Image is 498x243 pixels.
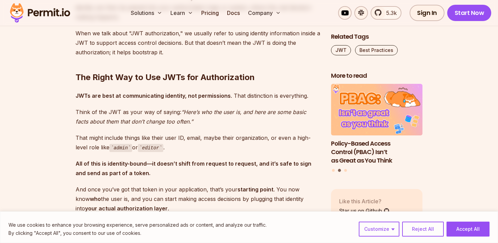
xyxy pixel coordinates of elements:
strong: who [90,195,101,202]
button: Learn [168,6,196,20]
p: By clicking "Accept All", you consent to our use of cookies. [8,229,267,237]
img: Permit logo [7,1,73,24]
button: Accept All [447,222,490,237]
h2: The Right Way to Use JWTs for Authorization [76,45,320,83]
a: 5.3k [371,6,401,20]
button: Customize [359,222,399,237]
h2: Related Tags [331,33,422,41]
a: JWT [331,45,351,55]
strong: All of this is identity-bound—it doesn’t shift from request to request, and it’s safe to sign and... [76,160,311,176]
button: Reject All [402,222,444,237]
a: Docs [224,6,243,20]
strong: your actual authorization layer [85,205,168,212]
a: Star us on Github [339,207,390,215]
a: Pricing [199,6,222,20]
button: Company [245,6,284,20]
button: Solutions [128,6,165,20]
em: “Here’s who the user is, and here are some basic facts about them that don’t change too often.” [76,109,306,125]
p: When we talk about "JWT authorization," we usually refer to using identity information inside a J... [76,29,320,57]
a: Sign In [410,5,444,21]
p: That might include things like their user ID, email, maybe their organization, or even a high-lev... [76,133,320,152]
a: Best Practices [355,45,398,55]
p: . That distinction is everything. [76,91,320,100]
button: Go to slide 1 [332,169,335,172]
a: Start Now [447,5,492,21]
p: We use cookies to enhance your browsing experience, serve personalized ads or content, and analyz... [8,221,267,229]
button: Go to slide 2 [338,169,341,172]
p: And once you’ve got that token in your application, that’s your . You now know the user is, and y... [76,185,320,213]
h3: Policy-Based Access Control (PBAC) Isn’t as Great as You Think [331,139,422,165]
div: Posts [331,84,422,173]
li: 2 of 3 [331,84,422,165]
h2: More to read [331,72,422,80]
code: admin [109,144,132,152]
code: editor [138,144,163,152]
button: Go to slide 3 [344,169,347,172]
strong: communicating identity, not permissions [123,92,231,99]
img: Policy-Based Access Control (PBAC) Isn’t as Great as You Think [331,84,422,136]
strong: JWTs are best at [76,92,121,99]
p: Like this Article? [339,197,390,205]
span: 5.3k [382,9,397,17]
strong: starting point [237,186,273,193]
p: Think of the JWT as your way of saying: [76,107,320,126]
